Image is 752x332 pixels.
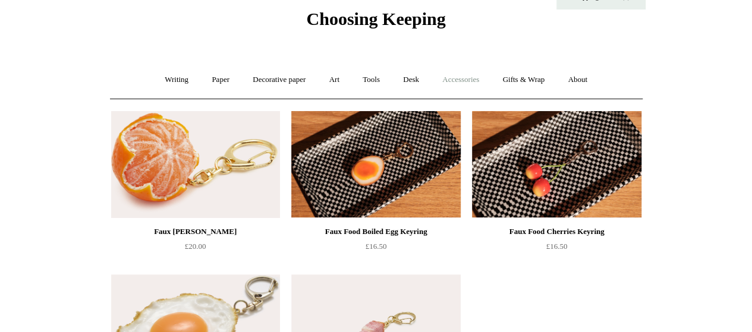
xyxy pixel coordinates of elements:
[366,242,387,251] span: £16.50
[291,111,460,218] img: Faux Food Boiled Egg Keyring
[472,111,641,218] a: Faux Food Cherries Keyring Faux Food Cherries Keyring
[111,111,280,218] a: Faux Clementine Keyring Faux Clementine Keyring
[114,225,277,239] div: Faux [PERSON_NAME]
[475,225,638,239] div: Faux Food Cherries Keyring
[201,64,240,96] a: Paper
[492,64,555,96] a: Gifts & Wrap
[154,64,199,96] a: Writing
[291,111,460,218] a: Faux Food Boiled Egg Keyring Faux Food Boiled Egg Keyring
[472,225,641,273] a: Faux Food Cherries Keyring £16.50
[306,18,445,27] a: Choosing Keeping
[185,242,206,251] span: £20.00
[557,64,598,96] a: About
[111,225,280,273] a: Faux [PERSON_NAME] £20.00
[242,64,316,96] a: Decorative paper
[294,225,457,239] div: Faux Food Boiled Egg Keyring
[111,111,280,218] img: Faux Clementine Keyring
[472,111,641,218] img: Faux Food Cherries Keyring
[306,9,445,29] span: Choosing Keeping
[352,64,391,96] a: Tools
[319,64,350,96] a: Art
[291,225,460,273] a: Faux Food Boiled Egg Keyring £16.50
[546,242,568,251] span: £16.50
[432,64,490,96] a: Accessories
[392,64,430,96] a: Desk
